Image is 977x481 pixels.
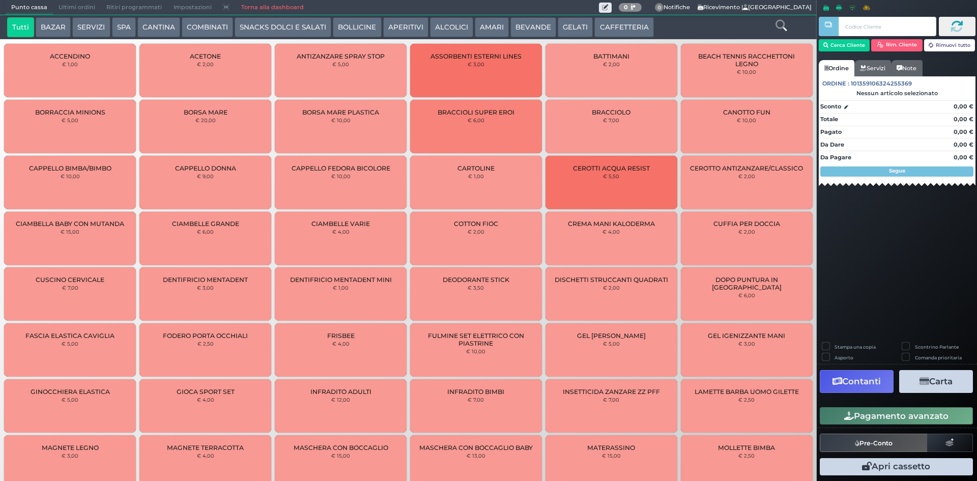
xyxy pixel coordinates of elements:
small: € 7,00 [62,285,78,291]
span: 0 [655,3,664,12]
span: Ordine : [822,79,849,88]
label: Stampa una copia [835,344,876,350]
span: DENTIFRICIO MENTADENT [163,276,248,284]
span: CANOTTO FUN [723,108,770,116]
small: € 9,00 [197,173,214,179]
span: MOLLETTE BIMBA [718,444,775,451]
a: Servizi [854,60,891,76]
button: Rimuovi tutto [924,39,975,51]
small: € 5,00 [332,61,349,67]
label: Comanda prioritaria [915,354,962,361]
small: € 5,00 [62,117,78,123]
small: € 2,50 [197,341,214,347]
strong: Da Pagare [820,154,851,161]
span: MAGNETE TERRACOTTA [167,444,244,451]
strong: 0,00 € [954,141,973,148]
button: CANTINA [137,17,180,38]
small: € 3,00 [738,341,755,347]
button: Carta [899,370,973,393]
span: DOPO PUNTURA IN [GEOGRAPHIC_DATA] [689,276,803,291]
small: € 6,00 [738,292,755,298]
button: Tutti [7,17,34,38]
label: Asporto [835,354,853,361]
small: € 3,00 [62,452,78,459]
span: ACETONE [190,52,221,60]
span: MASCHERA CON BOCCAGLIO [294,444,388,451]
small: € 3,00 [197,285,214,291]
small: € 10,00 [737,69,756,75]
span: GIOCA SPORT SET [177,388,235,395]
small: € 2,00 [738,173,755,179]
button: COMBINATI [182,17,233,38]
small: € 4,00 [332,229,350,235]
span: BORSA MARE PLASTICA [302,108,379,116]
small: € 2,00 [603,61,620,67]
a: Note [891,60,922,76]
small: € 5,00 [62,341,78,347]
small: € 10,00 [331,173,351,179]
small: € 13,00 [467,452,485,459]
span: FRISBEE [327,332,355,339]
button: ALCOLICI [430,17,473,38]
strong: 0,00 € [954,154,973,161]
small: € 5,50 [603,173,619,179]
small: € 1,00 [468,173,484,179]
span: GINOCCHIERA ELASTICA [31,388,110,395]
span: CIAMBELLE VARIE [311,220,370,228]
button: BEVANDE [510,17,556,38]
button: Pre-Conto [820,434,928,452]
input: Codice Cliente [839,17,936,36]
span: INFRADITO ADULTI [310,388,371,395]
span: DISCHETTI STRUCCANTI QUADRATI [555,276,668,284]
strong: Segue [889,167,905,174]
small: € 6,00 [197,229,214,235]
b: 0 [624,4,628,11]
button: GELATI [558,17,593,38]
small: € 10,00 [466,348,485,354]
small: € 15,00 [61,229,79,235]
span: BEACH TENNIS RACCHETTONI LEGNO [689,52,803,68]
small: € 1,00 [333,285,349,291]
small: € 2,50 [738,397,755,403]
span: CREMA MANI KALODERMA [568,220,655,228]
small: € 1,00 [62,61,78,67]
span: Ultimi ordini [53,1,101,15]
span: FODERO PORTA OCCHIALI [163,332,248,339]
strong: Pagato [820,128,842,135]
span: CARTOLINE [457,164,495,172]
span: FASCIA ELASTICA CAVIGLIA [25,332,114,339]
small: € 15,00 [602,452,621,459]
span: MATERASSINO [587,444,635,451]
span: CIAMBELLA BABY CON MUTANDA [16,220,124,228]
span: ACCENDINO [50,52,90,60]
label: Scontrino Parlante [915,344,959,350]
button: CAFFETTERIA [594,17,653,38]
a: Torna alla dashboard [235,1,309,15]
span: BRACCIOLO [592,108,630,116]
small: € 2,00 [197,61,214,67]
small: € 2,00 [738,229,755,235]
button: BOLLICINE [333,17,381,38]
button: Cerca Cliente [819,39,870,51]
span: CUFFIA PER DOCCIA [713,220,780,228]
span: ASSORBENTI ESTERNI LINES [430,52,522,60]
span: CUSCINO CERVICALE [36,276,104,284]
small: € 4,00 [332,341,350,347]
span: 101359106324255369 [851,79,912,88]
span: Ritiri programmati [101,1,167,15]
small: € 20,00 [195,117,216,123]
button: Contanti [820,370,894,393]
button: Rim. Cliente [871,39,923,51]
button: AMARI [475,17,509,38]
button: SERVIZI [72,17,110,38]
strong: 0,00 € [954,128,973,135]
small: € 3,00 [468,61,484,67]
span: CAPPELLO BIMBA/BIMBO [29,164,111,172]
div: Nessun articolo selezionato [819,90,975,97]
span: CEROTTI ACQUA RESIST [573,164,650,172]
small: € 3,50 [468,285,484,291]
small: € 5,00 [62,397,78,403]
small: € 7,00 [468,397,484,403]
small: € 10,00 [331,117,351,123]
button: APERITIVI [383,17,428,38]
